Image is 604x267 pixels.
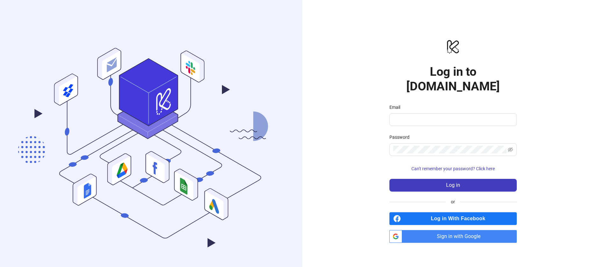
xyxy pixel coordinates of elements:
[393,146,507,153] input: Password
[411,166,495,171] span: Can't remember your password? Click here
[405,230,517,243] span: Sign in with Google
[389,212,517,225] a: Log in With Facebook
[389,230,517,243] a: Sign in with Google
[446,182,460,188] span: Log in
[389,179,517,192] button: Log in
[389,134,414,141] label: Password
[403,212,517,225] span: Log in With Facebook
[393,116,512,123] input: Email
[389,104,404,111] label: Email
[389,64,517,94] h1: Log in to [DOMAIN_NAME]
[389,166,517,171] a: Can't remember your password? Click here
[389,164,517,174] button: Can't remember your password? Click here
[508,147,513,152] span: eye-invisible
[446,198,460,205] span: or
